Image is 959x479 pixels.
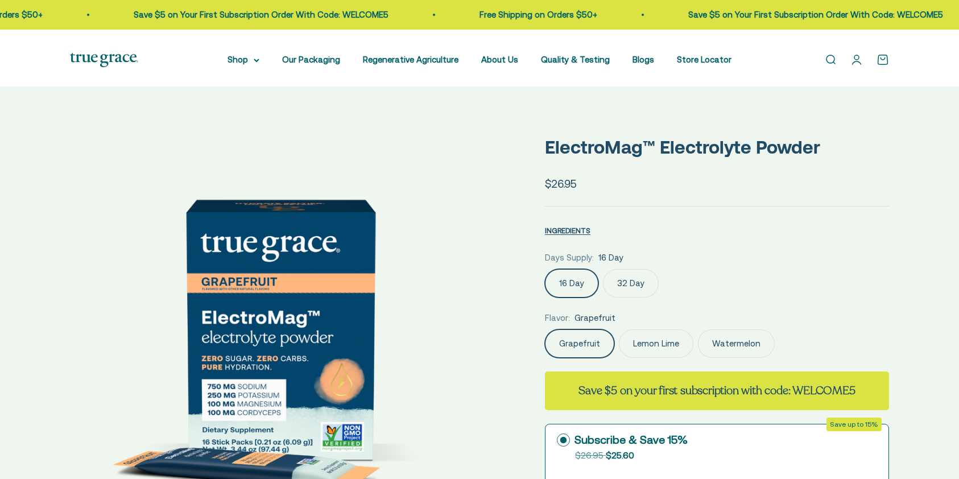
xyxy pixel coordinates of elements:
summary: Shop [228,53,259,67]
a: Blogs [633,55,654,64]
p: ElectroMag™ Electrolyte Powder [545,133,889,162]
a: Store Locator [677,55,731,64]
a: Quality & Testing [541,55,610,64]
span: Grapefruit [574,311,615,325]
a: Free Shipping on Orders $50+ [471,10,589,19]
a: Our Packaging [282,55,340,64]
a: About Us [481,55,518,64]
legend: Days Supply: [545,251,594,265]
sale-price: $26.95 [545,175,577,192]
strong: Save $5 on your first subscription with code: WELCOME5 [578,383,855,398]
span: INGREDIENTS [545,226,590,235]
button: INGREDIENTS [545,224,590,237]
p: Save $5 on Your First Subscription Order With Code: WELCOME5 [125,8,380,22]
legend: Flavor: [545,311,570,325]
a: Regenerative Agriculture [363,55,458,64]
p: Save $5 on Your First Subscription Order With Code: WELCOME5 [680,8,935,22]
span: 16 Day [598,251,623,265]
